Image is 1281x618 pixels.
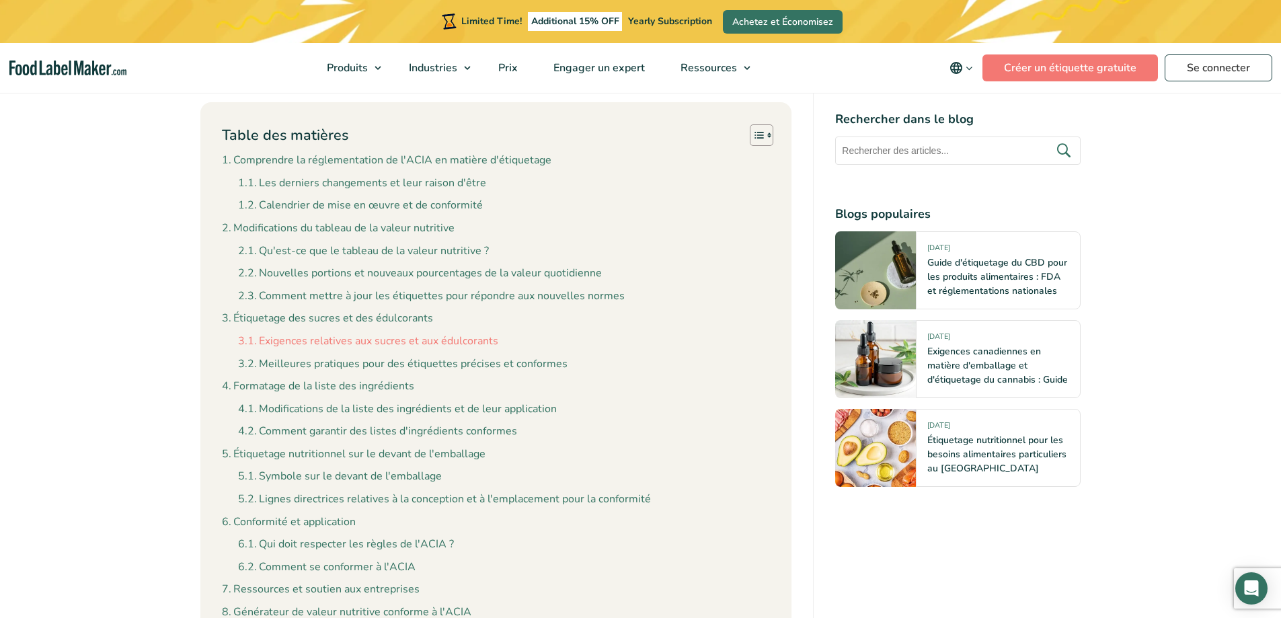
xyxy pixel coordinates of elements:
span: Yearly Subscription [628,15,712,28]
a: Exigences canadiennes en matière d'emballage et d'étiquetage du cannabis : Guide [927,345,1068,386]
a: Nouvelles portions et nouveaux pourcentages de la valeur quotidienne [238,265,602,282]
a: Comment se conformer à l'ACIA [238,559,416,576]
h4: Rechercher dans le blog [835,110,1081,128]
a: Étiquetage nutritionnel pour les besoins alimentaires particuliers au [GEOGRAPHIC_DATA] [927,434,1066,475]
h4: Blogs populaires [835,205,1081,223]
span: Prix [494,61,519,75]
p: Table des matières [222,125,348,146]
a: Lignes directrices relatives à la conception et à l'emplacement pour la conformité [238,491,651,508]
a: Étiquetage nutritionnel sur le devant de l'emballage [222,446,486,463]
a: Toggle Table of Content [740,124,770,147]
a: Engager un expert [536,43,660,93]
span: Produits [323,61,369,75]
a: Prix [481,43,533,93]
span: Additional 15% OFF [528,12,623,31]
a: Conformité et application [222,514,356,531]
span: [DATE] [927,243,950,258]
span: Engager un expert [549,61,646,75]
a: Les derniers changements et leur raison d'être [238,175,486,192]
a: Se connecter [1165,54,1272,81]
span: [DATE] [927,332,950,347]
span: Industries [405,61,459,75]
a: Symbole sur le devant de l'emballage [238,468,442,486]
span: Limited Time! [461,15,522,28]
a: Produits [309,43,388,93]
a: Comment mettre à jour les étiquettes pour répondre aux nouvelles normes [238,288,625,305]
a: Achetez et Économisez [723,10,843,34]
a: Comprendre la réglementation de l'ACIA en matière d'étiquetage [222,152,551,169]
a: Comment garantir des listes d'ingrédients conformes [238,423,517,440]
span: Ressources [676,61,738,75]
a: Modifications du tableau de la valeur nutritive [222,220,455,237]
a: Guide d'étiquetage du CBD pour les produits alimentaires : FDA et réglementations nationales [927,256,1067,297]
a: Créer un étiquette gratuite [982,54,1158,81]
a: Meilleures pratiques pour des étiquettes précises et conformes [238,356,568,373]
a: Qui doit respecter les règles de l'ACIA ? [238,536,454,553]
input: Rechercher des articles... [835,137,1081,165]
a: Formatage de la liste des ingrédients [222,378,414,395]
a: Ressources et soutien aux entreprises [222,581,420,598]
a: Qu'est-ce que le tableau de la valeur nutritive ? [238,243,489,260]
a: Industries [391,43,477,93]
div: Open Intercom Messenger [1235,572,1268,605]
a: Modifications de la liste des ingrédients et de leur application [238,401,557,418]
a: Étiquetage des sucres et des édulcorants [222,310,433,327]
a: Exigences relatives aux sucres et aux édulcorants [238,333,498,350]
a: Calendrier de mise en œuvre et de conformité [238,197,483,215]
a: Ressources [663,43,757,93]
span: [DATE] [927,420,950,436]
